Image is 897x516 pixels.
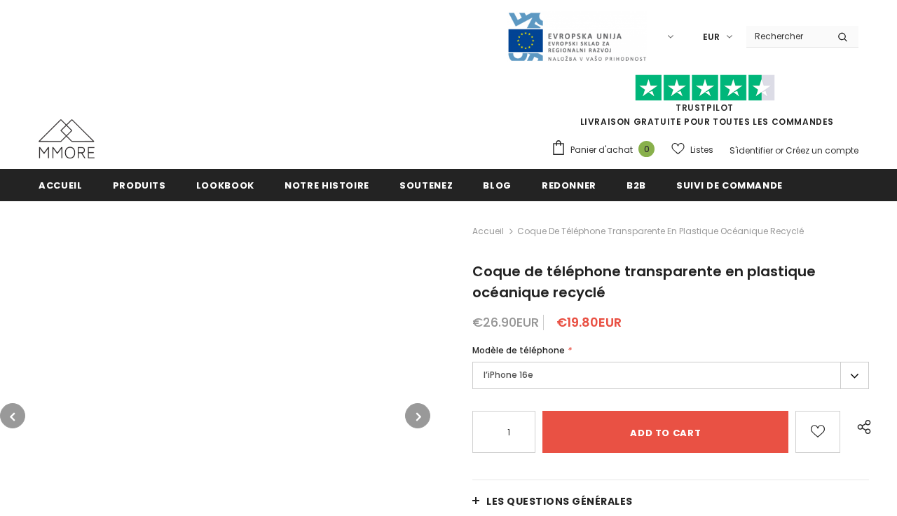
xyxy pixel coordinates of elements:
span: Coque de téléphone transparente en plastique océanique recyclé [517,223,804,240]
a: Notre histoire [285,169,369,201]
span: Modèle de téléphone [472,344,565,356]
a: Blog [483,169,512,201]
span: Suivi de commande [676,179,783,192]
span: Listes [690,143,713,157]
a: TrustPilot [676,102,734,114]
a: Javni Razpis [507,30,647,42]
a: S'identifier [730,144,773,156]
a: soutenez [399,169,453,201]
span: Panier d'achat [570,143,633,157]
span: B2B [626,179,646,192]
img: Faites confiance aux étoiles pilotes [635,74,775,102]
span: Redonner [542,179,596,192]
span: Notre histoire [285,179,369,192]
a: B2B [626,169,646,201]
a: Créez un compte [786,144,858,156]
img: Javni Razpis [507,11,647,62]
span: €19.80EUR [556,313,622,331]
a: Accueil [472,223,504,240]
span: Blog [483,179,512,192]
span: €26.90EUR [472,313,539,331]
span: Produits [113,179,166,192]
a: Accueil [39,169,83,201]
span: Accueil [39,179,83,192]
input: Search Site [746,26,827,46]
span: or [775,144,783,156]
input: Add to cart [542,411,788,453]
label: l’iPhone 16e [472,362,869,389]
span: Coque de téléphone transparente en plastique océanique recyclé [472,262,816,302]
a: Listes [671,137,713,162]
a: Redonner [542,169,596,201]
img: Cas MMORE [39,119,95,158]
span: LIVRAISON GRATUITE POUR TOUTES LES COMMANDES [551,81,858,128]
span: EUR [703,30,720,44]
a: Suivi de commande [676,169,783,201]
a: Lookbook [196,169,254,201]
span: 0 [638,141,655,157]
a: Produits [113,169,166,201]
span: Les questions générales [486,494,633,508]
span: soutenez [399,179,453,192]
span: Lookbook [196,179,254,192]
a: Panier d'achat 0 [551,140,662,161]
